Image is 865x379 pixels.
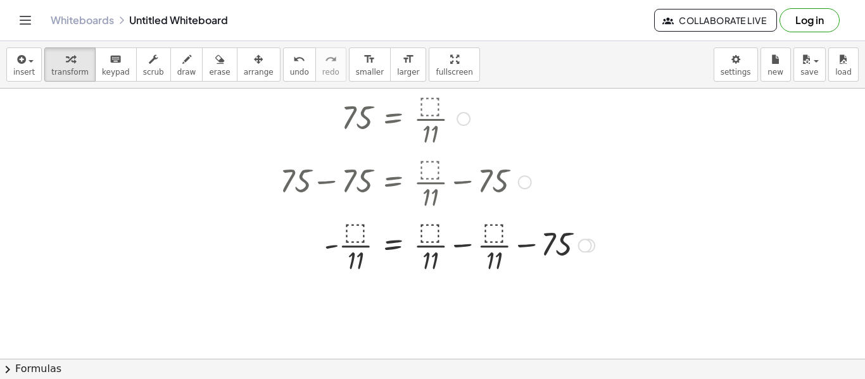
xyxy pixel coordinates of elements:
i: keyboard [110,52,122,67]
span: Collaborate Live [665,15,766,26]
span: undo [290,68,309,77]
button: settings [714,47,758,82]
span: larger [397,68,419,77]
span: fullscreen [436,68,472,77]
span: erase [209,68,230,77]
span: redo [322,68,339,77]
button: insert [6,47,42,82]
span: draw [177,68,196,77]
span: save [800,68,818,77]
a: Whiteboards [51,14,114,27]
button: Toggle navigation [15,10,35,30]
span: insert [13,68,35,77]
button: erase [202,47,237,82]
span: keypad [102,68,130,77]
i: format_size [363,52,376,67]
button: new [761,47,791,82]
span: load [835,68,852,77]
button: transform [44,47,96,82]
button: undoundo [283,47,316,82]
span: scrub [143,68,164,77]
span: new [767,68,783,77]
i: redo [325,52,337,67]
i: undo [293,52,305,67]
button: fullscreen [429,47,479,82]
button: Log in [780,8,840,32]
button: Collaborate Live [654,9,777,32]
span: smaller [356,68,384,77]
span: transform [51,68,89,77]
button: format_sizesmaller [349,47,391,82]
button: scrub [136,47,171,82]
button: arrange [237,47,281,82]
i: format_size [402,52,414,67]
button: load [828,47,859,82]
button: redoredo [315,47,346,82]
span: settings [721,68,751,77]
button: format_sizelarger [390,47,426,82]
button: save [793,47,826,82]
button: draw [170,47,203,82]
span: arrange [244,68,274,77]
button: keyboardkeypad [95,47,137,82]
